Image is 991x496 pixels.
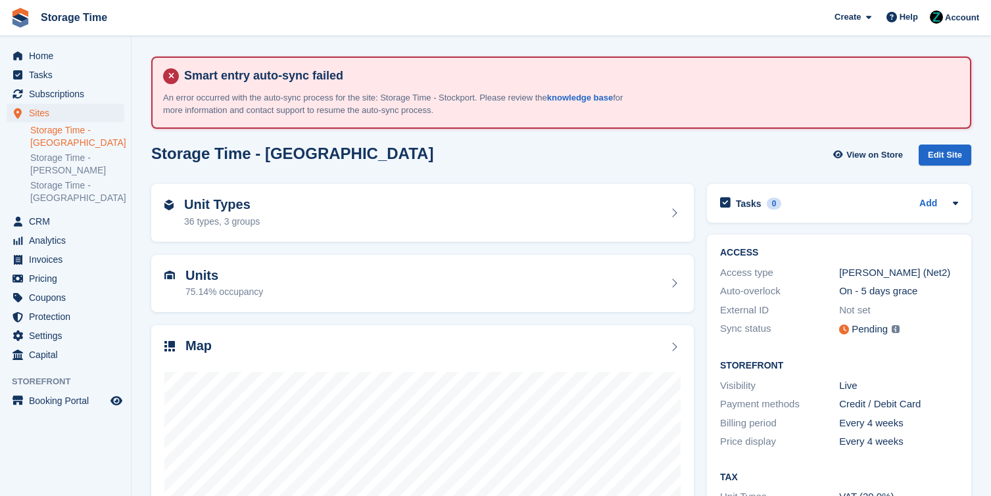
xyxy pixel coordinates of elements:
[12,375,131,388] span: Storefront
[7,47,124,65] a: menu
[7,327,124,345] a: menu
[109,393,124,409] a: Preview store
[29,327,108,345] span: Settings
[720,284,839,299] div: Auto-overlock
[29,250,108,269] span: Invoices
[720,248,958,258] h2: ACCESS
[7,250,124,269] a: menu
[7,269,124,288] a: menu
[184,215,260,229] div: 36 types, 3 groups
[767,198,782,210] div: 0
[720,472,958,483] h2: Tax
[7,212,124,231] a: menu
[29,346,108,364] span: Capital
[919,145,971,166] div: Edit Site
[36,7,112,28] a: Storage Time
[852,322,888,337] div: Pending
[720,321,839,338] div: Sync status
[29,392,108,410] span: Booking Portal
[185,285,263,299] div: 75.14% occupancy
[29,269,108,288] span: Pricing
[736,198,761,210] h2: Tasks
[7,66,124,84] a: menu
[164,271,175,280] img: unit-icn-7be61d7bf1b0ce9d3e12c5938cc71ed9869f7b940bace4675aadf7bd6d80202e.svg
[164,341,175,351] img: map-icn-33ee37083ee616e46c38cad1a60f524a97daa1e2b2c8c0bc3eb3415660979fc1.svg
[30,179,124,204] a: Storage Time - [GEOGRAPHIC_DATA]
[7,288,124,307] a: menu
[839,434,958,449] div: Every 4 weeks
[720,397,839,412] div: Payment methods
[839,303,958,318] div: Not set
[29,47,108,65] span: Home
[7,307,124,326] a: menu
[11,8,30,28] img: stora-icon-8386f47178a22dfd0bd8f6a31ec36ba5ce8667c1dd55bd0f319d3a0aa187defe.svg
[29,66,108,84] span: Tasks
[919,145,971,171] a: Edit Site
[7,231,124,250] a: menu
[29,212,108,231] span: CRM
[151,255,694,313] a: Units 75.14% occupancy
[185,268,263,283] h2: Units
[720,265,839,281] div: Access type
[846,148,903,162] span: View on Store
[720,416,839,431] div: Billing period
[184,197,260,212] h2: Unit Types
[839,265,958,281] div: [PERSON_NAME] (Net2)
[151,184,694,242] a: Unit Types 36 types, 3 groups
[720,303,839,318] div: External ID
[29,307,108,326] span: Protection
[547,93,613,102] a: knowledge base
[163,91,623,117] p: An error occurred with the auto-sync process for the site: Storage Time - Stockport. Please revie...
[7,392,124,410] a: menu
[151,145,433,162] h2: Storage Time - [GEOGRAPHIC_DATA]
[30,152,124,177] a: Storage Time - [PERSON_NAME]
[720,361,958,371] h2: Storefront
[29,85,108,103] span: Subscriptions
[900,11,918,24] span: Help
[7,104,124,122] a: menu
[892,325,900,333] img: icon-info-grey-7440780725fd019a000dd9b08b2336e03edf1995a4989e88bcd33f0948082b44.svg
[179,68,959,83] h4: Smart entry auto-sync failed
[945,11,979,24] span: Account
[29,288,108,307] span: Coupons
[720,434,839,449] div: Price display
[839,284,958,299] div: On - 5 days grace
[29,104,108,122] span: Sites
[7,85,124,103] a: menu
[7,346,124,364] a: menu
[839,416,958,431] div: Every 4 weeks
[720,378,839,394] div: Visibility
[831,145,908,166] a: View on Store
[919,196,937,212] a: Add
[834,11,861,24] span: Create
[839,378,958,394] div: Live
[29,231,108,250] span: Analytics
[164,200,174,210] img: unit-type-icn-2b2737a686de81e16bb02015468b77c625bbabd49415b5ef34ead5e3b44a266d.svg
[30,124,124,149] a: Storage Time - [GEOGRAPHIC_DATA]
[930,11,943,24] img: Zain Sarwar
[839,397,958,412] div: Credit / Debit Card
[185,338,212,353] h2: Map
